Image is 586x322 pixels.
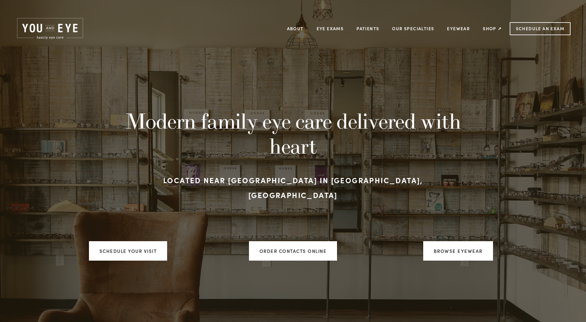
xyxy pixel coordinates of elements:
[447,24,470,33] a: Eyewear
[89,241,167,261] a: Schedule your visit
[317,24,344,33] a: Eye Exams
[124,109,462,158] h1: Modern family eye care delivered with heart
[249,241,337,261] a: ORDER CONTACTS ONLINE
[510,22,571,35] a: Schedule an Exam
[287,24,304,33] a: About
[392,26,434,31] a: Our Specialties
[15,17,85,40] img: Rochester, MN | You and Eye | Family Eye Care
[356,24,379,33] a: Patients
[163,175,425,200] strong: Located near [GEOGRAPHIC_DATA] in [GEOGRAPHIC_DATA], [GEOGRAPHIC_DATA]
[483,24,502,33] a: Shop ↗
[423,241,493,261] a: Browse Eyewear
